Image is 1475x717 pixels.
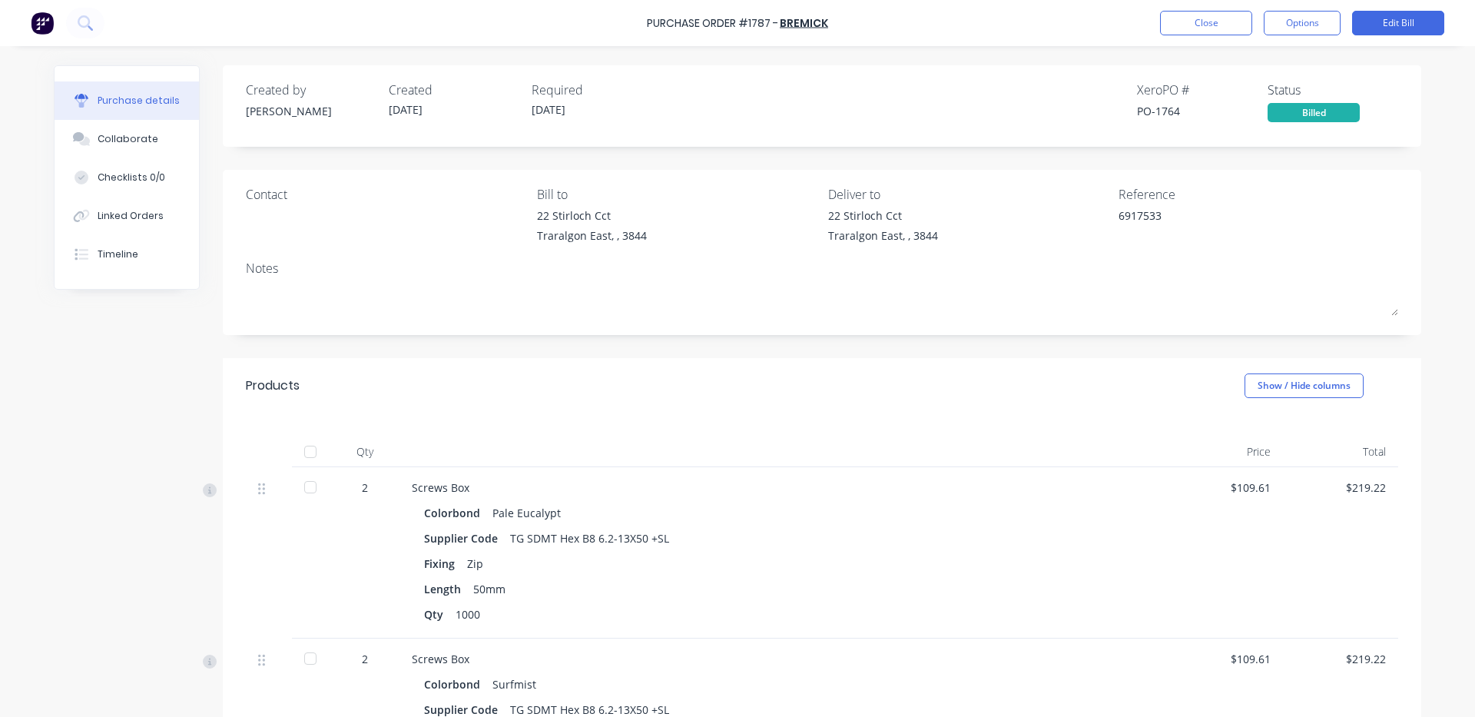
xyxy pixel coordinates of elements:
[98,94,180,108] div: Purchase details
[1264,11,1341,35] button: Options
[1295,480,1386,496] div: $219.22
[492,673,536,695] div: Surfmist
[55,158,199,197] button: Checklists 0/0
[1119,207,1311,242] textarea: 6917533
[1245,373,1364,398] button: Show / Hide columns
[98,247,138,261] div: Timeline
[1268,81,1398,99] div: Status
[412,480,1155,496] div: Screws Box
[1295,651,1386,667] div: $219.22
[98,209,164,223] div: Linked Orders
[467,553,483,575] div: Zip
[343,480,387,496] div: 2
[828,207,938,224] div: 22 Stirloch Cct
[55,120,199,158] button: Collaborate
[1168,437,1283,467] div: Price
[246,259,1398,277] div: Notes
[1283,437,1398,467] div: Total
[828,185,1108,204] div: Deliver to
[424,502,486,524] div: Colorbond
[1180,651,1271,667] div: $109.61
[1160,11,1252,35] button: Close
[780,15,828,31] a: BREMICK
[424,527,510,549] div: Supplier Code
[1352,11,1444,35] button: Edit Bill
[330,437,399,467] div: Qty
[424,603,456,626] div: Qty
[246,81,376,99] div: Created by
[31,12,54,35] img: Factory
[55,235,199,274] button: Timeline
[98,132,158,146] div: Collaborate
[1137,81,1268,99] div: Xero PO #
[1268,103,1360,122] div: Billed
[424,553,467,575] div: Fixing
[246,103,376,119] div: [PERSON_NAME]
[412,651,1155,667] div: Screws Box
[456,603,480,626] div: 1000
[1180,480,1271,496] div: $109.61
[647,15,778,32] div: Purchase Order #1787 -
[424,673,486,695] div: Colorbond
[55,197,199,235] button: Linked Orders
[389,81,519,99] div: Created
[492,502,561,524] div: Pale Eucalypt
[343,651,387,667] div: 2
[246,377,300,395] div: Products
[1137,103,1268,119] div: PO-1764
[510,527,669,549] div: TG SDMT Hex B8 6.2-13X50 +SL
[828,227,938,244] div: Traralgon East, , 3844
[473,578,505,600] div: 50mm
[537,207,647,224] div: 22 Stirloch Cct
[246,185,525,204] div: Contact
[98,171,165,184] div: Checklists 0/0
[55,81,199,120] button: Purchase details
[537,227,647,244] div: Traralgon East, , 3844
[532,81,662,99] div: Required
[1119,185,1398,204] div: Reference
[424,578,473,600] div: Length
[537,185,817,204] div: Bill to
